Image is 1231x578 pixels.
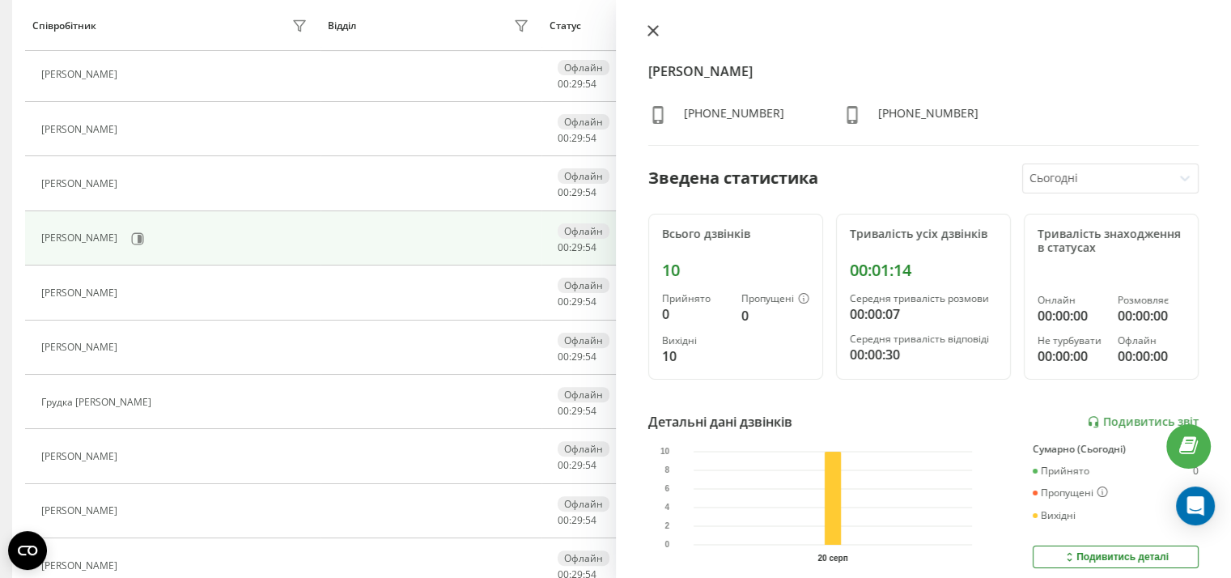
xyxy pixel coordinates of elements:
[585,458,596,472] span: 54
[558,387,609,402] div: Офлайн
[41,397,155,408] div: Грудка [PERSON_NAME]
[1033,487,1108,499] div: Пропущені
[1193,465,1199,477] div: 0
[558,223,609,239] div: Офлайн
[662,304,728,324] div: 0
[571,131,583,145] span: 29
[1063,550,1169,563] div: Подивитись деталі
[41,560,121,572] div: [PERSON_NAME]
[558,460,596,471] div: : :
[585,404,596,418] span: 54
[1038,227,1185,255] div: Тривалість знаходження в статусах
[1087,415,1199,429] a: Подивитись звіт
[558,351,596,363] div: : :
[8,531,47,570] button: Open CMP widget
[1033,546,1199,568] button: Подивитись деталі
[558,131,569,145] span: 00
[558,168,609,184] div: Офлайн
[558,333,609,348] div: Офлайн
[41,232,121,244] div: [PERSON_NAME]
[558,406,596,417] div: : :
[558,133,596,144] div: : :
[558,515,596,526] div: : :
[850,261,997,280] div: 00:01:14
[571,458,583,472] span: 29
[41,287,121,299] div: [PERSON_NAME]
[558,441,609,457] div: Офлайн
[558,296,596,308] div: : :
[328,20,356,32] div: Відділ
[850,334,997,345] div: Середня тривалість відповіді
[571,185,583,199] span: 29
[585,240,596,254] span: 54
[660,448,670,457] text: 10
[684,105,784,129] div: [PHONE_NUMBER]
[558,185,569,199] span: 00
[1033,510,1076,521] div: Вихідні
[1118,346,1185,366] div: 00:00:00
[41,178,121,189] div: [PERSON_NAME]
[558,350,569,363] span: 00
[558,404,569,418] span: 00
[558,187,596,198] div: : :
[41,69,121,80] div: [PERSON_NAME]
[558,496,609,512] div: Офлайн
[585,185,596,199] span: 54
[585,350,596,363] span: 54
[558,458,569,472] span: 00
[850,227,997,241] div: Тривалість усіх дзвінків
[558,295,569,308] span: 00
[550,20,581,32] div: Статус
[571,295,583,308] span: 29
[662,261,809,280] div: 10
[1118,306,1185,325] div: 00:00:00
[1033,465,1089,477] div: Прийнято
[558,550,609,566] div: Офлайн
[558,242,596,253] div: : :
[850,345,997,364] div: 00:00:30
[32,20,96,32] div: Співробітник
[585,295,596,308] span: 54
[41,505,121,516] div: [PERSON_NAME]
[558,278,609,293] div: Офлайн
[585,131,596,145] span: 54
[1118,295,1185,306] div: Розмовляє
[571,404,583,418] span: 29
[571,240,583,254] span: 29
[741,293,809,306] div: Пропущені
[571,350,583,363] span: 29
[662,227,809,241] div: Всього дзвінків
[1038,306,1105,325] div: 00:00:00
[1033,444,1199,455] div: Сумарно (Сьогодні)
[1176,487,1215,525] div: Open Intercom Messenger
[558,513,569,527] span: 00
[878,105,978,129] div: [PHONE_NUMBER]
[664,522,669,531] text: 2
[662,346,728,366] div: 10
[585,77,596,91] span: 54
[664,541,669,550] text: 0
[850,293,997,304] div: Середня тривалість розмови
[664,485,669,494] text: 6
[662,293,728,304] div: Прийнято
[741,306,809,325] div: 0
[41,124,121,135] div: [PERSON_NAME]
[648,62,1199,81] h4: [PERSON_NAME]
[558,79,596,90] div: : :
[571,77,583,91] span: 29
[1118,335,1185,346] div: Офлайн
[558,60,609,75] div: Офлайн
[1038,295,1105,306] div: Онлайн
[850,304,997,324] div: 00:00:07
[664,466,669,475] text: 8
[817,554,847,563] text: 20 серп
[648,166,818,190] div: Зведена статистика
[585,513,596,527] span: 54
[558,114,609,130] div: Офлайн
[648,412,792,431] div: Детальні дані дзвінків
[41,342,121,353] div: [PERSON_NAME]
[571,513,583,527] span: 29
[1038,335,1105,346] div: Не турбувати
[41,451,121,462] div: [PERSON_NAME]
[662,335,728,346] div: Вихідні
